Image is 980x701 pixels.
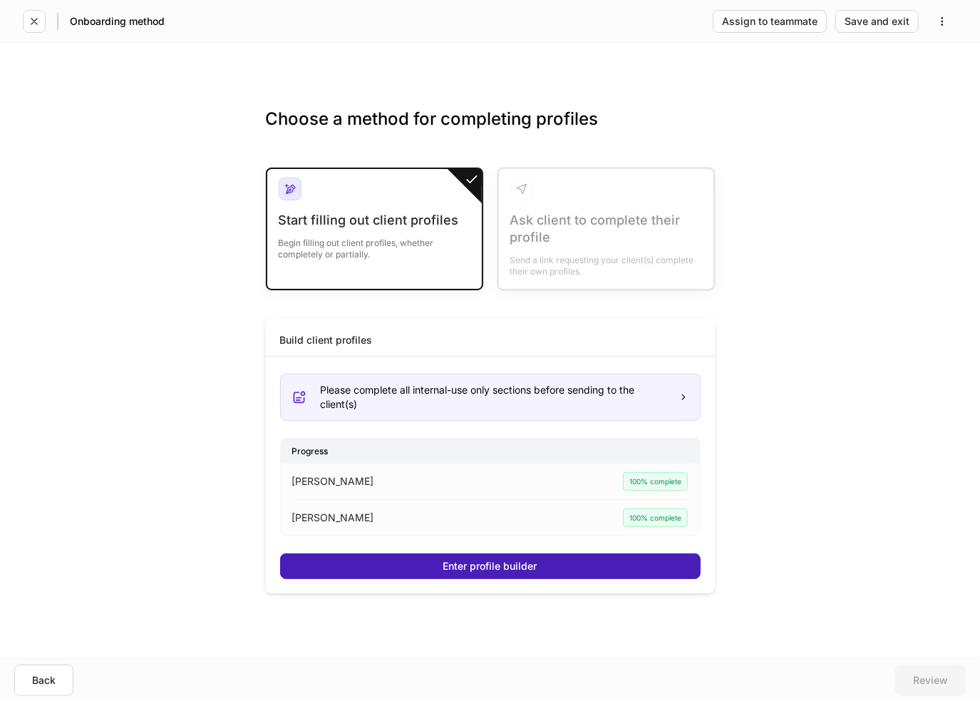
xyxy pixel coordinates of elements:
[713,10,827,33] button: Assign to teammate
[14,665,73,696] button: Back
[279,212,470,229] div: Start filling out client profiles
[443,561,537,571] div: Enter profile builder
[280,553,701,579] button: Enter profile builder
[321,383,667,411] div: Please complete all internal-use only sections before sending to the client(s)
[70,14,165,29] h5: Onboarding method
[722,16,817,26] div: Assign to teammate
[279,229,470,260] div: Begin filling out client profiles, whether completely or partially.
[292,474,374,488] p: [PERSON_NAME]
[845,16,909,26] div: Save and exit
[280,333,373,347] div: Build client profiles
[32,675,56,685] div: Back
[623,508,688,527] div: 100% complete
[623,472,688,491] div: 100% complete
[281,439,700,464] div: Progress
[266,108,715,153] h3: Choose a method for completing profiles
[292,511,374,525] p: [PERSON_NAME]
[835,10,919,33] button: Save and exit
